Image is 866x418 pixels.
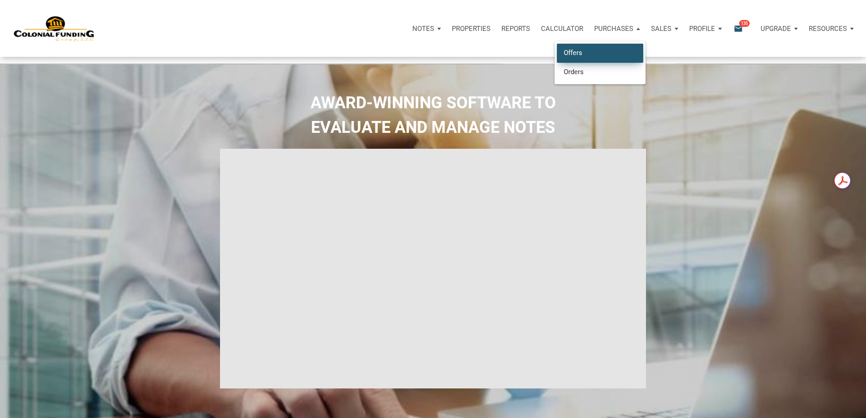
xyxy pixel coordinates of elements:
[412,25,434,33] p: Notes
[7,91,859,140] h2: AWARD-WINNING SOFTWARE TO EVALUATE AND MANAGE NOTES
[594,25,633,33] p: Purchases
[407,15,446,42] button: Notes
[496,15,536,42] button: Reports
[220,149,646,388] iframe: NoteUnlimited
[446,15,496,42] a: Properties
[739,20,750,27] span: 135
[651,25,671,33] p: Sales
[809,25,847,33] p: Resources
[727,15,755,42] button: email135
[761,25,791,33] p: Upgrade
[803,15,859,42] button: Resources
[557,44,643,62] a: Offers
[684,15,727,42] button: Profile
[589,15,646,42] a: Purchases OffersOrders
[452,25,491,33] p: Properties
[557,62,643,81] a: Orders
[646,15,684,42] button: Sales
[689,25,715,33] p: Profile
[501,25,530,33] p: Reports
[541,25,583,33] p: Calculator
[536,15,589,42] a: Calculator
[589,15,646,42] button: Purchases
[733,23,744,34] i: email
[755,15,803,42] button: Upgrade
